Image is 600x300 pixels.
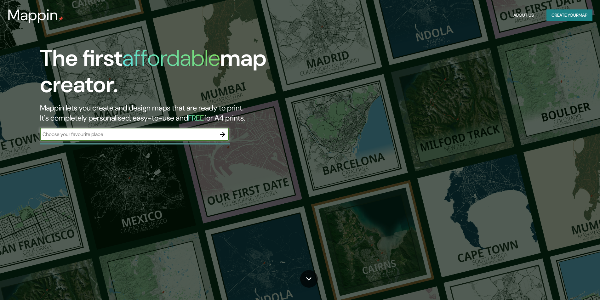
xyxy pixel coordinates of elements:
input: Choose your favourite place [40,131,216,138]
h5: FREE [188,113,204,123]
h2: Mappin lets you create and design maps that are ready to print. It's completely personalised, eas... [40,103,340,123]
button: Create yourmap [546,9,592,21]
h1: affordable [122,43,220,73]
img: mappin-pin [58,16,63,21]
button: About Us [511,9,536,21]
h3: Mappin [8,6,58,24]
h1: The first map creator. [40,45,340,103]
